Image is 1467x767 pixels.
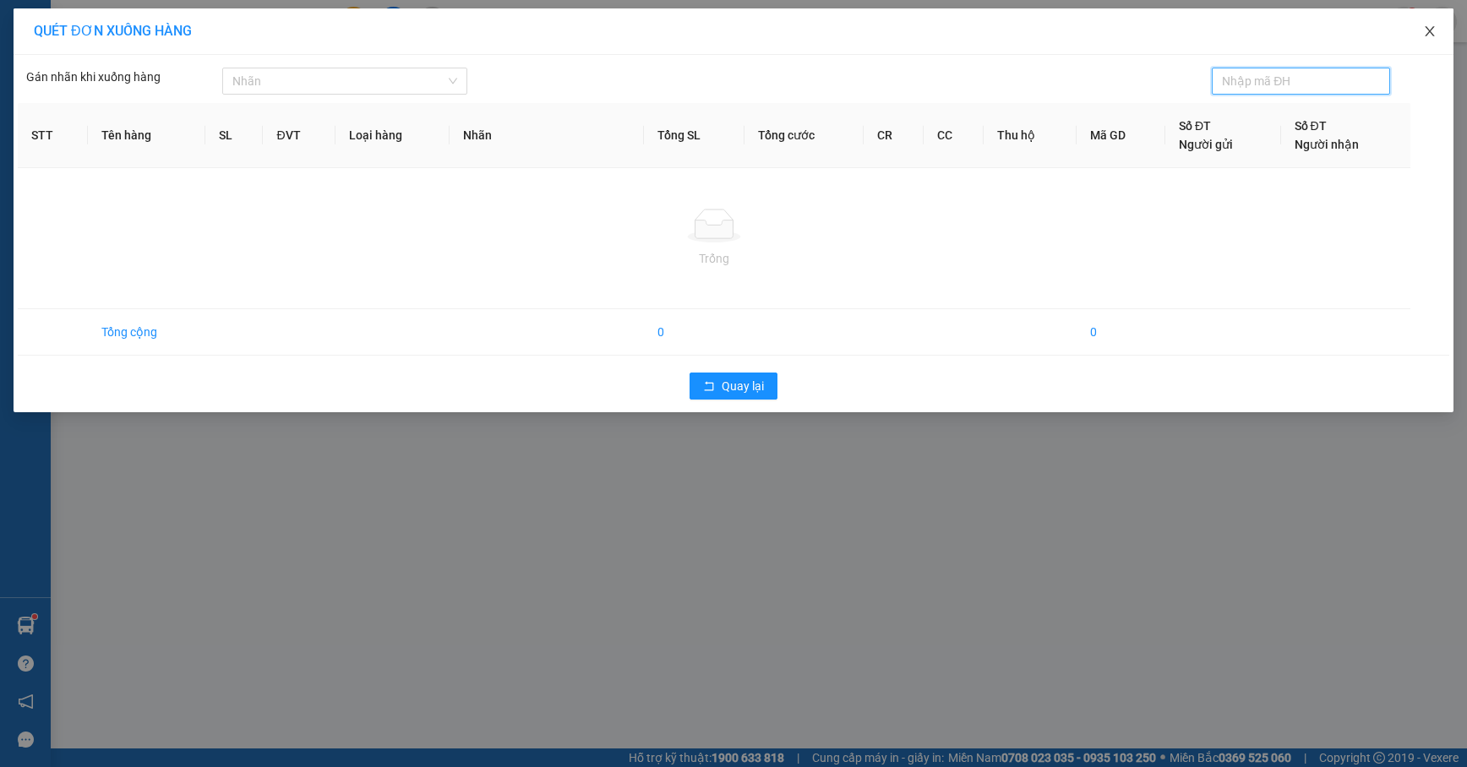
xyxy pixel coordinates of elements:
[88,103,206,168] th: Tên hàng
[703,380,715,394] span: rollback
[644,103,744,168] th: Tổng SL
[1406,8,1453,56] button: Close
[21,122,186,150] b: GỬI : VP An Lạc
[1077,103,1165,168] th: Mã GD
[722,377,764,395] span: Quay lại
[1077,309,1165,356] td: 0
[690,373,777,400] button: rollbackQuay lại
[88,309,206,356] td: Tổng cộng
[984,103,1077,168] th: Thu hộ
[1179,138,1233,151] span: Người gửi
[158,63,706,84] li: Hotline: 02839552959
[1295,119,1327,133] span: Số ĐT
[744,103,864,168] th: Tổng cước
[31,249,1397,268] div: Trống
[205,103,263,168] th: SL
[18,103,88,168] th: STT
[158,41,706,63] li: 26 Phó Cơ Điều, Phường 12
[34,23,192,39] span: QUÉT ĐƠN XUỐNG HÀNG
[21,21,106,106] img: logo.jpg
[1222,72,1366,90] input: Nhập mã ĐH
[263,103,335,168] th: ĐVT
[1179,119,1211,133] span: Số ĐT
[1295,138,1359,151] span: Người nhận
[335,103,450,168] th: Loại hàng
[1423,24,1437,38] span: close
[26,68,222,95] div: Gán nhãn khi xuống hàng
[450,103,644,168] th: Nhãn
[924,103,984,168] th: CC
[644,309,744,356] td: 0
[864,103,924,168] th: CR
